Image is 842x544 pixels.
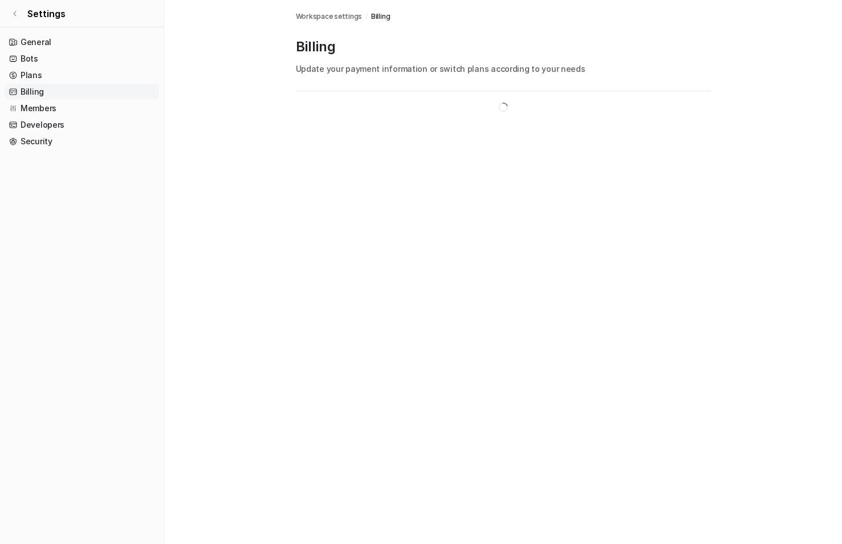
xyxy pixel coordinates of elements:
a: Bots [5,51,159,67]
p: Update your payment information or switch plans according to your needs [296,63,711,75]
a: Billing [5,84,159,100]
span: Settings [27,7,66,21]
a: Billing [371,11,390,22]
p: Billing [296,38,711,56]
a: Members [5,100,159,116]
a: Workspace settings [296,11,363,22]
a: Plans [5,67,159,83]
span: / [365,11,368,22]
a: Security [5,133,159,149]
a: Developers [5,117,159,133]
a: General [5,34,159,50]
